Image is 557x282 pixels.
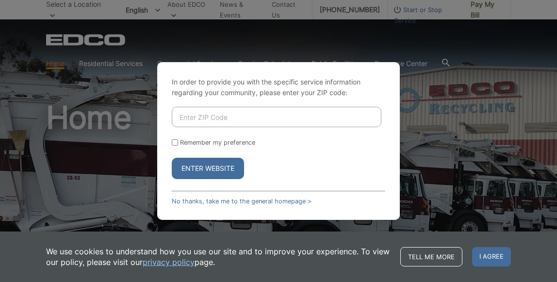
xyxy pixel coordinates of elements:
[143,257,195,267] a: privacy policy
[172,198,311,205] a: No thanks, take me to the general homepage >
[400,247,462,266] a: Tell me more
[172,158,244,179] button: Enter Website
[172,77,385,98] p: In order to provide you with the specific service information regarding your community, please en...
[472,247,511,266] span: I agree
[180,139,255,146] label: Remember my preference
[46,246,391,267] p: We use cookies to understand how you use our site and to improve your experience. To view our pol...
[172,107,381,127] input: Enter ZIP Code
